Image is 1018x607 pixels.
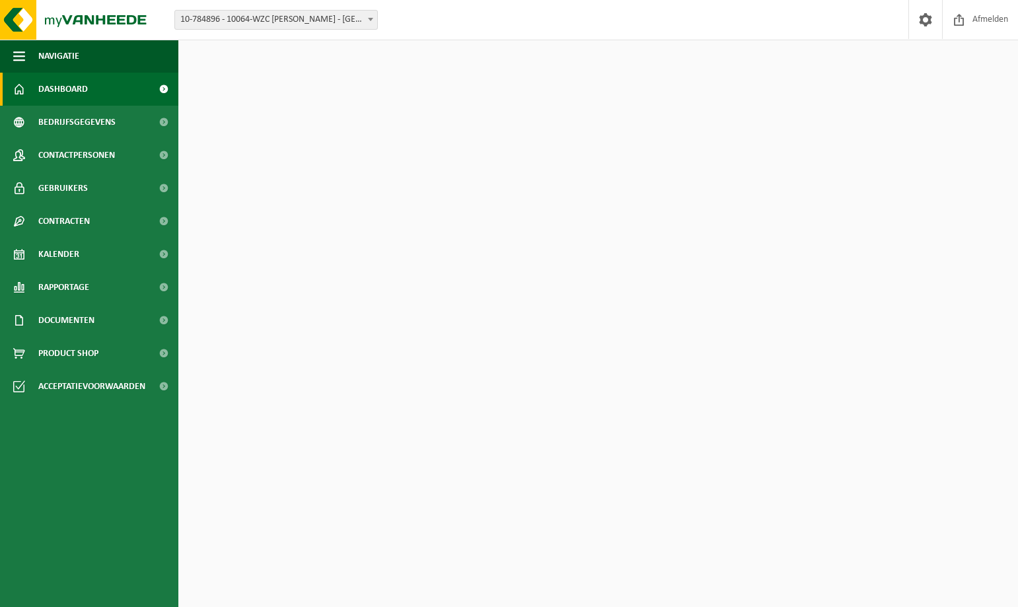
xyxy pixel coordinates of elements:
span: Rapportage [38,271,89,304]
span: Product Shop [38,337,98,370]
span: Kalender [38,238,79,271]
span: 10-784896 - 10064-WZC BEAULIEU - VILVOORDE [174,10,378,30]
span: Documenten [38,304,94,337]
span: Navigatie [38,40,79,73]
span: Contactpersonen [38,139,115,172]
span: Acceptatievoorwaarden [38,370,145,403]
span: Bedrijfsgegevens [38,106,116,139]
span: 10-784896 - 10064-WZC BEAULIEU - VILVOORDE [175,11,377,29]
span: Contracten [38,205,90,238]
span: Dashboard [38,73,88,106]
span: Gebruikers [38,172,88,205]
